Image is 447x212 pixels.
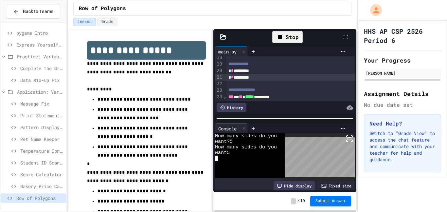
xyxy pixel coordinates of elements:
span: Fold line [223,94,226,99]
span: How many sides do you [215,145,277,150]
span: - [291,198,296,204]
span: Data Mix-Up Fix [20,77,63,84]
div: 25 [215,100,223,107]
span: Application: Variables/Print [17,88,63,95]
span: want5 [215,150,230,156]
span: Student ID Scanner [20,159,63,166]
div: Fixed size [318,181,355,190]
div: Hide display [274,181,315,190]
h2: Your Progress [364,56,441,65]
span: Message Fix [20,100,63,107]
span: Back to Teams [23,8,53,15]
div: 19 [215,61,223,67]
span: How many sides do you [215,133,277,139]
button: Submit Answer [310,196,351,206]
span: Submit Answer [315,199,346,204]
span: Pattern Display Challenge [20,124,63,131]
button: Grade [97,18,117,26]
span: Practice: Variables/Print [17,53,63,60]
p: Switch to "Grade View" to access the chat feature and communicate with your teacher for help and ... [369,130,436,163]
h2: Assignment Details [364,89,441,98]
div: Stop [272,31,303,43]
span: Row of Polygons [79,5,126,13]
div: main.py [215,48,240,55]
h3: Need Help? [369,120,436,127]
span: Express Yourself in Python! [16,41,63,48]
div: Console [215,125,240,132]
span: Pet Name Keeper [20,136,63,143]
span: / [297,199,299,204]
div: main.py [215,47,248,56]
div: [PERSON_NAME] [366,70,439,76]
h1: HHS AP CSP 2526 Period 6 [364,27,441,45]
span: Bakery Price Calculator [20,183,63,190]
span: want?5 [215,139,233,145]
span: 10 [300,199,305,204]
button: Lesson [73,18,96,26]
div: Console [215,124,248,133]
button: Back to Teams [6,5,61,19]
span: Score Calculator [20,171,63,178]
div: 18 [215,54,223,61]
div: 23 [215,87,223,94]
div: 21 [215,74,223,81]
div: My Account [363,3,384,18]
span: Row of Polygons [16,195,63,202]
div: History [217,103,246,112]
span: Complete the Greeting [20,65,63,72]
div: 24 [215,94,223,100]
span: Print Statement Repair [20,112,63,119]
div: 22 [215,81,223,87]
div: No due date set [364,101,441,109]
div: 20 [215,67,223,74]
span: Temperature Converter [20,147,63,154]
span: pygame Intro [16,29,63,36]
